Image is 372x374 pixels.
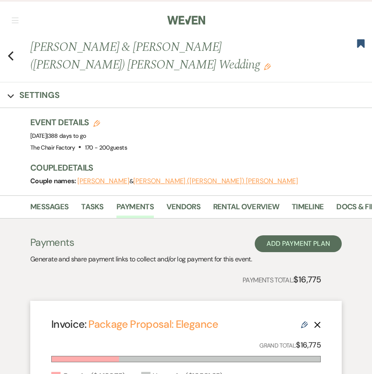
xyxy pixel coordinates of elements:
h1: [PERSON_NAME] & [PERSON_NAME] ([PERSON_NAME]) [PERSON_NAME] Wedding [30,38,300,74]
h3: Settings [19,89,60,101]
a: Timeline [292,201,324,218]
h3: Payments [30,235,252,250]
a: Payments [116,201,154,218]
span: 388 days to go [48,132,86,140]
p: Payments Total: [243,273,321,286]
a: Rental Overview [213,201,279,218]
a: Package Proposal: Elegance [88,317,218,331]
a: Vendors [166,201,201,218]
button: Settings [8,89,60,101]
button: Edit [264,62,271,70]
span: | [47,132,86,140]
h4: Invoice: [51,317,218,332]
span: The Chair Factory [30,144,75,151]
strong: $16,775 [293,274,321,285]
p: Generate and share payment links to collect and/or log payment for this event. [30,254,252,265]
button: Add Payment Plan [255,235,342,252]
span: 170 - 200 guests [85,144,127,151]
span: Couple names: [30,176,77,185]
p: Grand Total: [259,339,321,351]
button: [PERSON_NAME] ([PERSON_NAME]) [PERSON_NAME] [133,178,298,184]
button: [PERSON_NAME] [77,178,129,184]
a: Messages [30,201,69,218]
a: Tasks [81,201,103,218]
span: [DATE] [30,132,86,140]
img: Weven Logo [167,11,205,29]
h3: Event Details [30,116,127,128]
span: & [77,177,298,185]
strong: $16,775 [296,340,321,350]
h3: Couple Details [30,162,364,174]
